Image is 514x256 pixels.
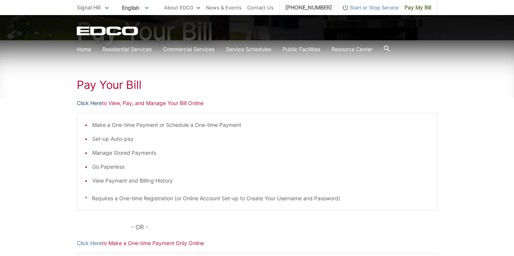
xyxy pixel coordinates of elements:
p: to Make a One-time Payment Only Online [77,239,437,247]
a: Home [77,45,91,53]
a: Click Here [77,99,102,107]
p: - OR - [131,222,437,232]
li: Go Paperless [92,163,429,171]
p: to View, Pay, and Manage Your Bill Online [77,99,437,107]
span: English [116,2,154,14]
li: Make a One-time Payment or Schedule a One-time Payment [92,121,429,129]
a: Commercial Services [163,45,214,53]
li: View Payment and Billing History [92,177,429,185]
span: Signal Hill [77,4,100,11]
a: Residential Services [102,45,152,53]
a: Contact Us [247,3,274,12]
a: Click Here [77,239,102,247]
p: * Requires a One-time Registration (or Online Account Set-up to Create Your Username and Password) [85,194,429,203]
a: Public Facilities [283,45,320,53]
a: Resource Center [332,45,373,53]
a: About EDCO [164,3,200,12]
a: News & Events [206,3,242,12]
h1: Pay Your Bill [77,78,437,91]
li: Set-up Auto-pay [92,135,429,143]
span: Pay My Bill [405,3,431,12]
li: Manage Stored Payments [92,149,429,157]
a: Service Schedules [226,45,271,53]
a: EDCD logo. Return to the homepage. [77,26,139,35]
